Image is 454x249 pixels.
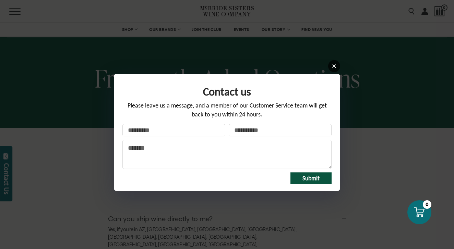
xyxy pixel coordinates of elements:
[122,124,225,136] input: Your name
[229,124,332,136] input: Your email
[122,81,332,101] div: Form title
[302,174,320,182] span: Submit
[122,101,332,124] div: Please leave us a message, and a member of our Customer Service team will get back to you within ...
[423,200,431,209] div: 0
[203,85,251,99] span: Contact us
[122,140,332,169] textarea: Message
[290,172,332,184] button: Submit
